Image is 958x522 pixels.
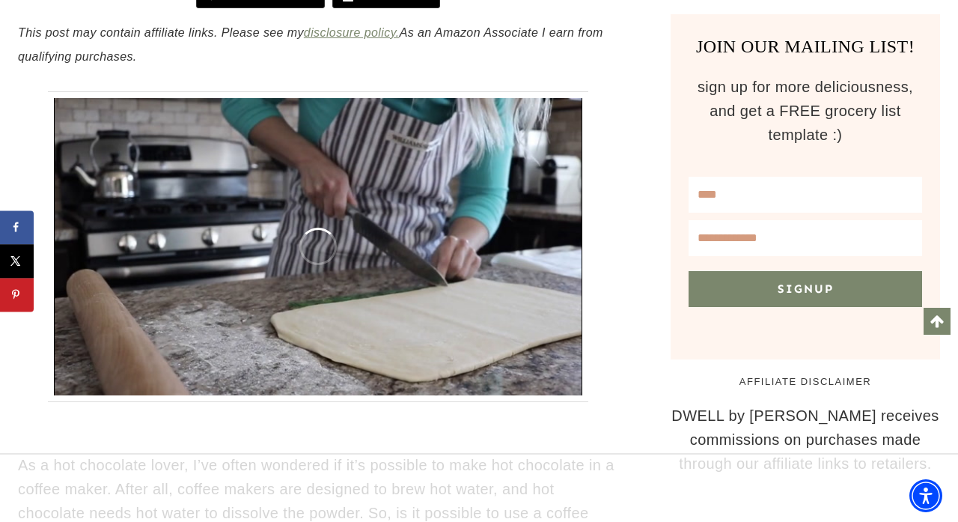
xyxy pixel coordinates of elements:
div: Accessibility Menu [909,479,942,512]
iframe: Advertisement [479,488,480,489]
button: Signup [689,271,922,307]
p: sign up for more deliciousness, and get a FREE grocery list template :) [689,75,922,147]
h3: JOIN OUR MAILING LIST! [689,33,922,60]
em: This post may contain affiliate links. Please see my As an Amazon Associate I earn from qualifyin... [18,26,603,63]
h5: AFFILIATE DISCLAIMER [671,374,940,389]
a: Scroll to top [924,308,951,335]
a: disclosure policy. [304,26,400,39]
p: DWELL by [PERSON_NAME] receives commissions on purchases made through our affiliate links to reta... [671,404,940,476]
